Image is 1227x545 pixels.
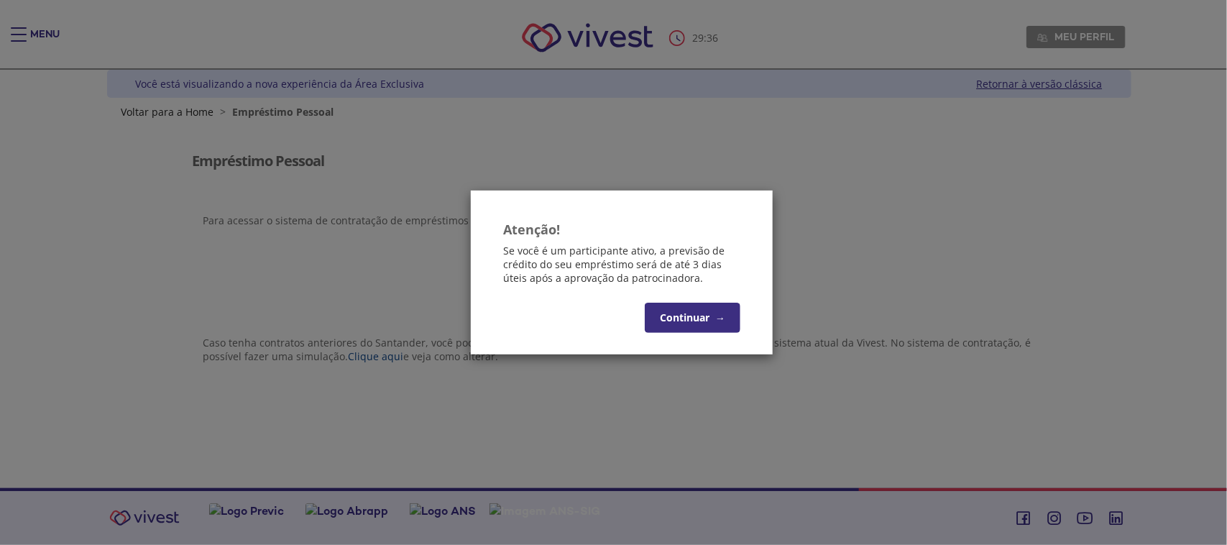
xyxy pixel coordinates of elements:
button: Continuar→ [645,303,740,333]
strong: Atenção! [503,221,560,238]
div: Vivest [96,70,1131,488]
span: → [715,311,725,324]
p: Se você é um participante ativo, a previsão de crédito do seu empréstimo será de até 3 dias úteis... [503,244,740,285]
section: <span lang="pt-BR" dir="ltr">Visualizador do Conteúdo da Web</span> 1 [192,312,1046,395]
